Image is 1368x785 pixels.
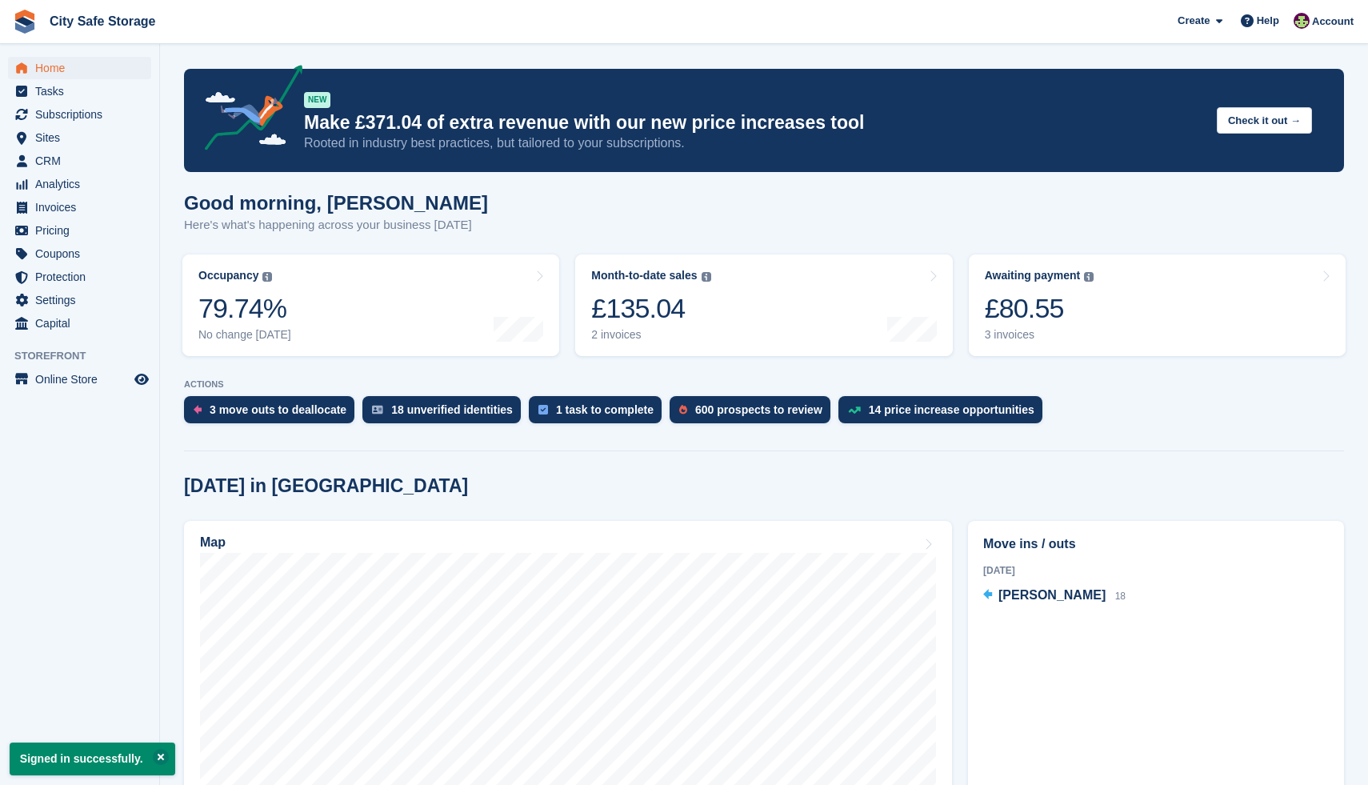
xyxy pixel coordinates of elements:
[1294,13,1310,29] img: Richie Miller
[8,289,151,311] a: menu
[35,126,131,149] span: Sites
[838,396,1050,431] a: 14 price increase opportunities
[985,328,1094,342] div: 3 invoices
[35,150,131,172] span: CRM
[869,403,1034,416] div: 14 price increase opportunities
[702,272,711,282] img: icon-info-grey-7440780725fd019a000dd9b08b2336e03edf1995a4989e88bcd33f0948082b44.svg
[8,80,151,102] a: menu
[35,173,131,195] span: Analytics
[1084,272,1094,282] img: icon-info-grey-7440780725fd019a000dd9b08b2336e03edf1995a4989e88bcd33f0948082b44.svg
[35,57,131,79] span: Home
[200,535,226,550] h2: Map
[538,405,548,415] img: task-75834270c22a3079a89374b754ae025e5fb1db73e45f91037f5363f120a921f8.svg
[194,405,202,415] img: move_outs_to_deallocate_icon-f764333ba52eb49d3ac5e1228854f67142a1ed5810a6f6cc68b1a99e826820c5.svg
[132,370,151,389] a: Preview store
[10,743,175,775] p: Signed in successfully.
[556,403,654,416] div: 1 task to complete
[983,563,1329,578] div: [DATE]
[670,396,838,431] a: 600 prospects to review
[184,396,362,431] a: 3 move outs to deallocate
[8,368,151,390] a: menu
[35,368,131,390] span: Online Store
[43,8,162,34] a: City Safe Storage
[985,269,1081,282] div: Awaiting payment
[184,192,488,214] h1: Good morning, [PERSON_NAME]
[35,103,131,126] span: Subscriptions
[362,396,529,431] a: 18 unverified identities
[184,216,488,234] p: Here's what's happening across your business [DATE]
[182,254,559,356] a: Occupancy 79.74% No change [DATE]
[695,403,822,416] div: 600 prospects to review
[191,65,303,156] img: price-adjustments-announcement-icon-8257ccfd72463d97f412b2fc003d46551f7dbcb40ab6d574587a9cd5c0d94...
[1257,13,1279,29] span: Help
[8,219,151,242] a: menu
[529,396,670,431] a: 1 task to complete
[304,134,1204,152] p: Rooted in industry best practices, but tailored to your subscriptions.
[591,328,710,342] div: 2 invoices
[679,405,687,415] img: prospect-51fa495bee0391a8d652442698ab0144808aea92771e9ea1ae160a38d050c398.svg
[35,242,131,265] span: Coupons
[8,266,151,288] a: menu
[8,312,151,334] a: menu
[35,219,131,242] span: Pricing
[198,269,258,282] div: Occupancy
[848,407,861,414] img: price_increase_opportunities-93ffe204e8149a01c8c9dc8f82e8f89637d9d84a8eef4429ea346261dce0b2c0.svg
[575,254,952,356] a: Month-to-date sales £135.04 2 invoices
[210,403,346,416] div: 3 move outs to deallocate
[14,348,159,364] span: Storefront
[391,403,513,416] div: 18 unverified identities
[1312,14,1354,30] span: Account
[591,292,710,325] div: £135.04
[13,10,37,34] img: stora-icon-8386f47178a22dfd0bd8f6a31ec36ba5ce8667c1dd55bd0f319d3a0aa187defe.svg
[304,92,330,108] div: NEW
[184,475,468,497] h2: [DATE] in [GEOGRAPHIC_DATA]
[35,289,131,311] span: Settings
[983,535,1329,554] h2: Move ins / outs
[1217,107,1312,134] button: Check it out →
[8,126,151,149] a: menu
[35,266,131,288] span: Protection
[262,272,272,282] img: icon-info-grey-7440780725fd019a000dd9b08b2336e03edf1995a4989e88bcd33f0948082b44.svg
[8,103,151,126] a: menu
[198,292,291,325] div: 79.74%
[304,111,1204,134] p: Make £371.04 of extra revenue with our new price increases tool
[1178,13,1210,29] span: Create
[8,57,151,79] a: menu
[35,312,131,334] span: Capital
[983,586,1126,607] a: [PERSON_NAME] 18
[8,196,151,218] a: menu
[1115,591,1126,602] span: 18
[184,379,1344,390] p: ACTIONS
[591,269,697,282] div: Month-to-date sales
[198,328,291,342] div: No change [DATE]
[985,292,1094,325] div: £80.55
[35,196,131,218] span: Invoices
[372,405,383,415] img: verify_identity-adf6edd0f0f0b5bbfe63781bf79b02c33cf7c696d77639b501bdc392416b5a36.svg
[969,254,1346,356] a: Awaiting payment £80.55 3 invoices
[8,173,151,195] a: menu
[8,242,151,265] a: menu
[998,588,1106,602] span: [PERSON_NAME]
[8,150,151,172] a: menu
[35,80,131,102] span: Tasks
